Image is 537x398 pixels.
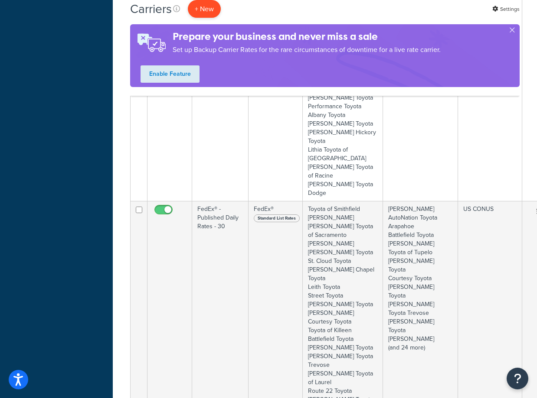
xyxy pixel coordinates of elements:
h1: Carriers [130,0,172,17]
button: Open Resource Center [507,368,528,389]
p: Set up Backup Carrier Rates for the rare circumstances of downtime for a live rate carrier. [173,44,441,56]
h4: Prepare your business and never miss a sale [173,29,441,44]
a: Settings [492,3,520,15]
a: Enable Feature [141,65,200,83]
span: Standard List Rates [254,214,300,222]
img: ad-rules-rateshop-fe6ec290ccb7230408bd80ed9643f0289d75e0ffd9eb532fc0e269fcd187b520.png [130,24,173,61]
